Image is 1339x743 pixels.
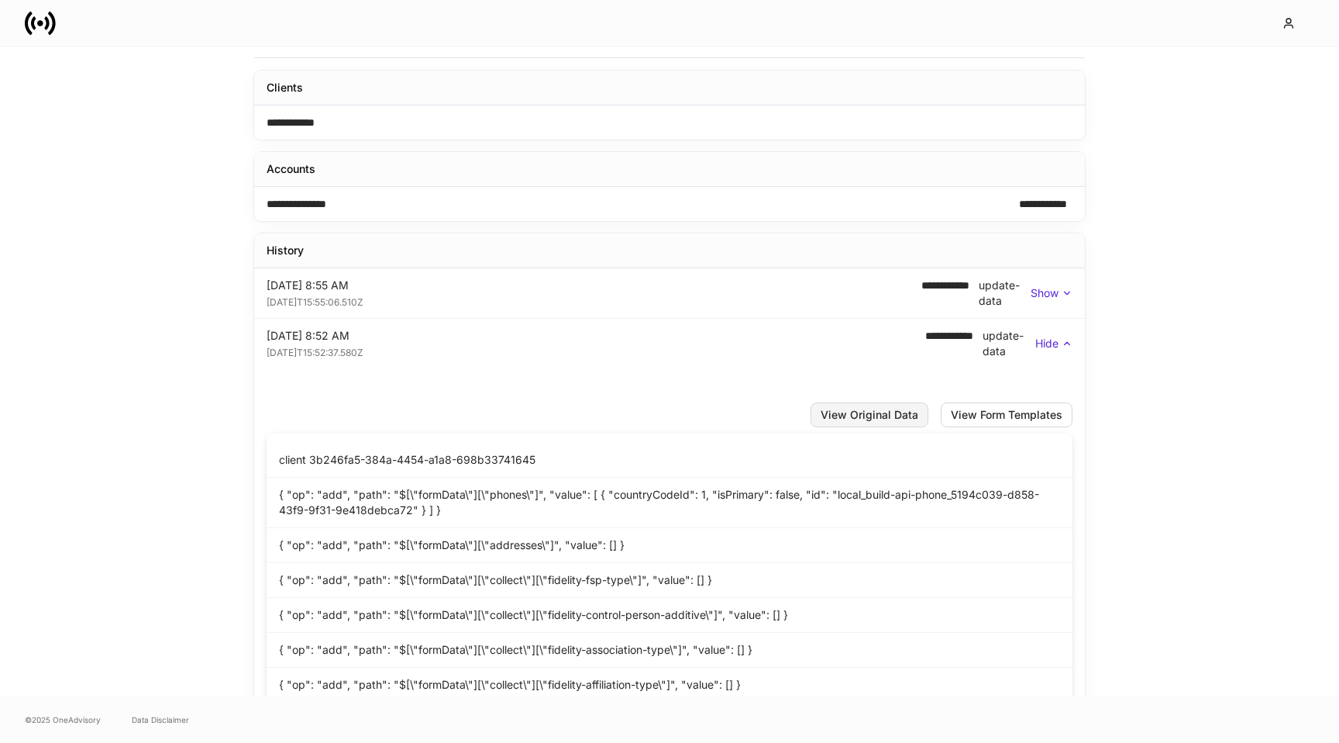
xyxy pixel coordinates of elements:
[267,528,1072,563] div: { "op": "add", "path": "$[\"formData\"][\"addresses\"]", "value": [] }
[267,633,1072,668] div: { "op": "add", "path": "$[\"formData\"][\"collect\"][\"fidelity-association-type\"]", "value": [] }
[979,278,1031,309] div: update-data
[941,403,1072,427] button: View Form Templates
[951,410,1062,420] div: View Form Templates
[821,410,918,420] div: View Original Data
[267,344,925,359] div: [DATE]T15:52:37.580Z
[811,403,928,427] button: View Original Data
[132,714,189,726] a: Data Disclaimer
[267,598,1072,633] div: { "op": "add", "path": "$[\"formData\"][\"collect\"][\"fidelity-control-person-additive\"]", "val...
[983,328,1035,359] div: update-data
[267,668,1072,703] div: { "op": "add", "path": "$[\"formData\"][\"collect\"][\"fidelity-affiliation-type\"]", "value": [] }
[267,243,304,258] div: History
[267,293,921,309] div: [DATE]T15:55:06.510Z
[267,278,921,293] div: [DATE] 8:55 AM
[267,328,925,344] div: [DATE] 8:52 AM
[254,319,1085,368] div: [DATE] 8:52 AM[DATE]T15:52:37.580Z**** **** **update-dataHide
[267,563,1072,598] div: { "op": "add", "path": "$[\"formData\"][\"collect\"][\"fidelity-fsp-type\"]", "value": [] }
[267,443,1072,478] div: client 3b246fa5-384a-4454-a1a8-698b33741645
[1035,336,1058,351] p: Hide
[267,161,315,177] div: Accounts
[267,80,303,95] div: Clients
[267,478,1072,528] div: { "op": "add", "path": "$[\"formData\"][\"phones\"]", "value": [ { "countryCodeId": 1, "isPrimary...
[1031,285,1058,301] p: Show
[254,268,1085,318] div: [DATE] 8:55 AM[DATE]T15:55:06.510Z**** **** **update-dataShow
[25,714,101,726] span: © 2025 OneAdvisory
